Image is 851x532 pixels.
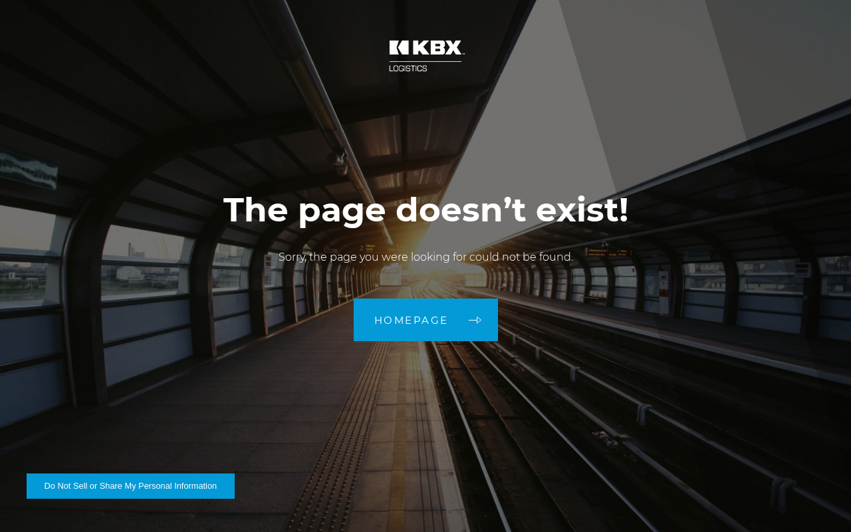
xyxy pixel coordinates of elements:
[376,27,475,85] img: kbx logo
[354,299,498,341] a: Homepage arrow arrow
[374,315,449,325] span: Homepage
[785,468,851,532] iframe: Chat Widget
[223,191,628,229] h1: The page doesn’t exist!
[27,473,235,499] button: Do Not Sell or Share My Personal Information
[223,249,628,265] p: Sorry, the page you were looking for could not be found.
